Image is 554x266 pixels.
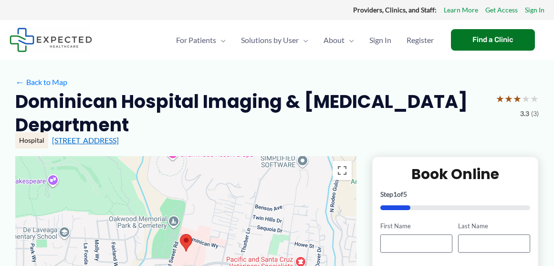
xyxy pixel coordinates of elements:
[15,77,24,86] span: ←
[530,90,539,107] span: ★
[15,132,48,149] div: Hospital
[399,23,441,57] a: Register
[522,90,530,107] span: ★
[299,23,308,57] span: Menu Toggle
[393,190,397,198] span: 1
[176,23,216,57] span: For Patients
[345,23,354,57] span: Menu Toggle
[241,23,299,57] span: Solutions by User
[380,191,530,198] p: Step of
[168,23,233,57] a: For PatientsMenu Toggle
[380,222,452,231] label: First Name
[513,90,522,107] span: ★
[520,107,529,120] span: 3.3
[216,23,226,57] span: Menu Toggle
[485,4,518,16] a: Get Access
[407,23,434,57] span: Register
[451,29,535,51] a: Find a Clinic
[15,75,67,89] a: ←Back to Map
[496,90,504,107] span: ★
[369,23,391,57] span: Sign In
[316,23,362,57] a: AboutMenu Toggle
[504,90,513,107] span: ★
[52,136,119,145] a: [STREET_ADDRESS]
[353,6,437,14] strong: Providers, Clinics, and Staff:
[324,23,345,57] span: About
[10,28,92,52] img: Expected Healthcare Logo - side, dark font, small
[458,222,530,231] label: Last Name
[380,165,530,183] h2: Book Online
[15,90,488,137] h2: Dominican Hospital Imaging & [MEDICAL_DATA] Department
[403,190,407,198] span: 5
[333,161,352,180] button: Toggle fullscreen view
[531,107,539,120] span: (3)
[525,4,544,16] a: Sign In
[362,23,399,57] a: Sign In
[233,23,316,57] a: Solutions by UserMenu Toggle
[168,23,441,57] nav: Primary Site Navigation
[444,4,478,16] a: Learn More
